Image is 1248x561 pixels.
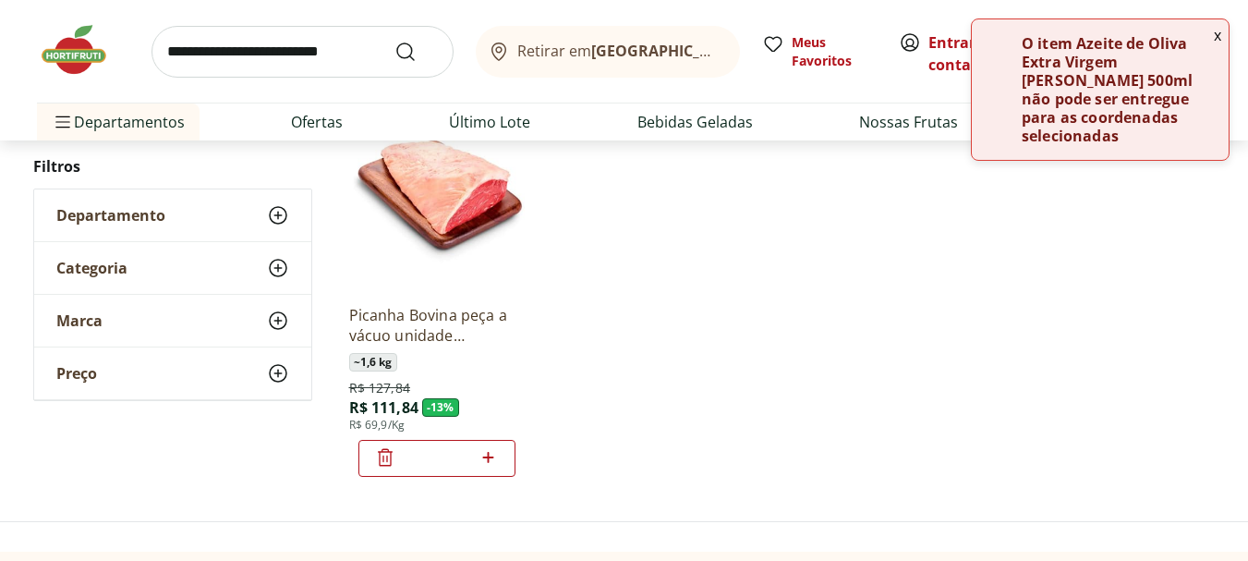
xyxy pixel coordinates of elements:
button: Categoria [34,242,311,294]
span: ~ 1,6 kg [349,353,397,372]
a: Entrar [928,32,975,53]
img: Picanha Bovina peça a vácuo unidade aproximadamente 1,6kg [349,115,525,290]
button: Departamento [34,189,311,241]
button: Fechar notificação [1206,19,1229,51]
a: Ofertas [291,111,343,133]
span: ou [928,31,1011,76]
a: Criar conta [928,32,1030,75]
h2: Filtros [33,148,312,185]
button: Retirar em[GEOGRAPHIC_DATA]/[GEOGRAPHIC_DATA] [476,26,740,78]
span: Meus Favoritos [792,33,877,70]
button: Preço [34,348,311,399]
input: search [151,26,454,78]
button: Submit Search [394,41,439,63]
span: Departamento [56,206,165,225]
span: Preço [56,364,97,383]
b: [GEOGRAPHIC_DATA]/[GEOGRAPHIC_DATA] [591,41,903,61]
span: Marca [56,311,103,330]
a: Bebidas Geladas [637,111,753,133]
span: Categoria [56,259,127,277]
a: Nossas Frutas [859,111,958,133]
a: Picanha Bovina peça a vácuo unidade aproximadamente 1,6kg [349,305,525,346]
p: O item Azeite de Oliva Extra Virgem [PERSON_NAME] 500ml não pode ser entregue para as coordenadas... [1022,34,1214,145]
span: - 13 % [422,398,459,417]
a: Último Lote [449,111,530,133]
span: Departamentos [52,100,185,144]
button: Menu [52,100,74,144]
span: Retirar em [517,43,721,59]
span: R$ 111,84 [349,397,418,418]
a: Meus Favoritos [762,33,877,70]
span: R$ 69,9/Kg [349,418,406,433]
img: Hortifruti [37,22,129,78]
button: Marca [34,295,311,347]
span: R$ 127,84 [349,379,410,397]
